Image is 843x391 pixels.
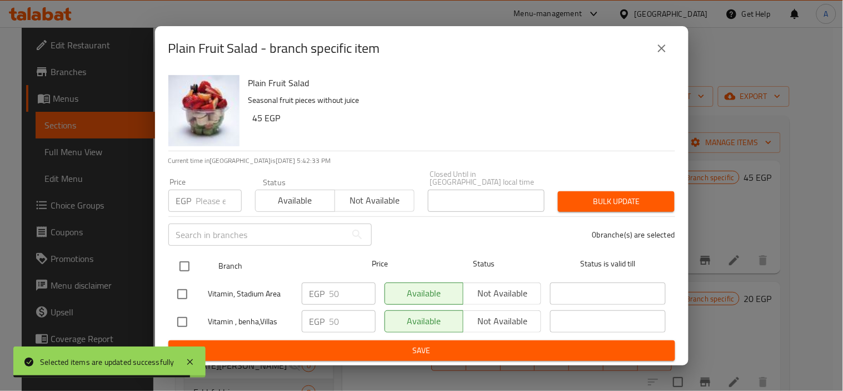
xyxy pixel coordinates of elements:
input: Search in branches [168,224,346,246]
span: Price [343,257,417,271]
input: Please enter price [196,190,242,212]
p: Current time in [GEOGRAPHIC_DATA] is [DATE] 5:42:33 PM [168,156,675,166]
span: Vitamin , benha,Villas [208,315,293,329]
span: Branch [218,259,334,273]
h6: 45 EGP [253,110,666,126]
span: Save [177,344,666,358]
button: close [649,35,675,62]
span: Status [426,257,541,271]
p: Seasonal fruit pieces without juice [248,93,666,107]
input: Please enter price [330,310,376,333]
span: Available [260,192,331,209]
p: EGP [176,194,192,207]
span: Vitamin, Stadium Area [208,287,293,301]
p: EGP [310,287,325,300]
span: Bulk update [567,195,666,209]
h2: Plain Fruit Salad - branch specific item [168,39,380,57]
span: Not available [340,192,410,209]
button: Available [255,190,335,212]
span: Status is valid till [550,257,666,271]
button: Save [168,340,675,361]
button: Bulk update [558,191,675,212]
h6: Plain Fruit Salad [248,75,666,91]
p: EGP [310,315,325,328]
img: Plain Fruit Salad [168,75,240,146]
input: Please enter price [330,283,376,305]
button: Not available [335,190,415,212]
div: Selected items are updated successfully [40,356,174,368]
p: 0 branche(s) are selected [592,229,675,240]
